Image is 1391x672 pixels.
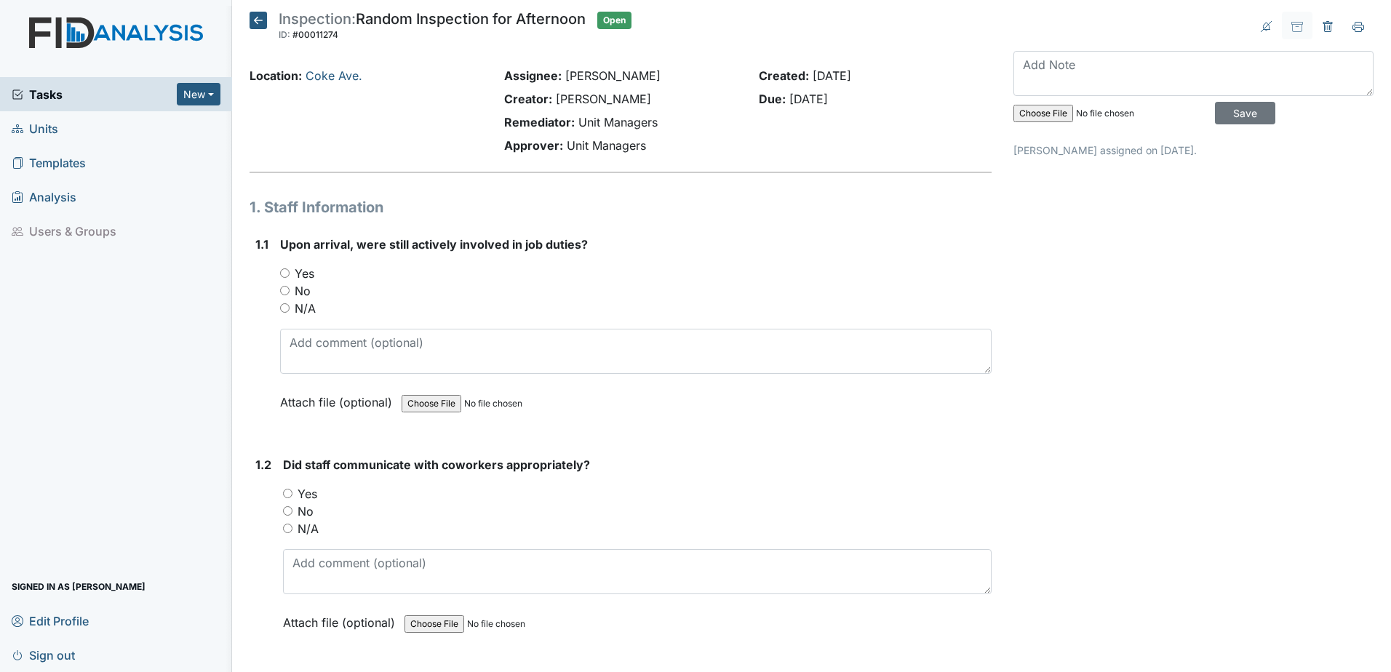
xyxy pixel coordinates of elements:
span: Analysis [12,185,76,208]
label: 1.1 [255,236,268,253]
span: Edit Profile [12,609,89,632]
label: N/A [298,520,319,537]
p: [PERSON_NAME] assigned on [DATE]. [1013,143,1374,158]
strong: Created: [759,68,809,83]
span: [DATE] [789,92,828,106]
a: Coke Ave. [306,68,362,83]
span: Sign out [12,644,75,666]
label: Yes [295,265,314,282]
input: N/A [283,524,292,533]
input: Yes [280,268,290,278]
span: Unit Managers [567,138,646,153]
label: No [295,282,311,300]
h1: 1. Staff Information [250,196,992,218]
span: Templates [12,151,86,174]
span: Unit Managers [578,115,658,129]
span: Inspection: [279,10,356,28]
input: Save [1215,102,1275,124]
span: [PERSON_NAME] [556,92,651,106]
input: No [280,286,290,295]
label: No [298,503,314,520]
strong: Location: [250,68,302,83]
div: Random Inspection for Afternoon [279,12,586,44]
span: Units [12,117,58,140]
strong: Due: [759,92,786,106]
strong: Creator: [504,92,552,106]
span: Upon arrival, were still actively involved in job duties? [280,237,588,252]
strong: Approver: [504,138,563,153]
strong: Remediator: [504,115,575,129]
span: [PERSON_NAME] [565,68,661,83]
input: Yes [283,489,292,498]
label: Attach file (optional) [283,606,401,631]
input: N/A [280,303,290,313]
span: Open [597,12,631,29]
label: Yes [298,485,317,503]
span: [DATE] [813,68,851,83]
span: ID: [279,29,290,40]
span: #00011274 [292,29,338,40]
a: Tasks [12,86,177,103]
span: Did staff communicate with coworkers appropriately? [283,457,590,472]
input: No [283,506,292,516]
strong: Assignee: [504,68,562,83]
button: New [177,83,220,105]
span: Signed in as [PERSON_NAME] [12,575,146,598]
label: 1.2 [255,456,271,473]
label: N/A [295,300,316,317]
label: Attach file (optional) [280,385,398,411]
